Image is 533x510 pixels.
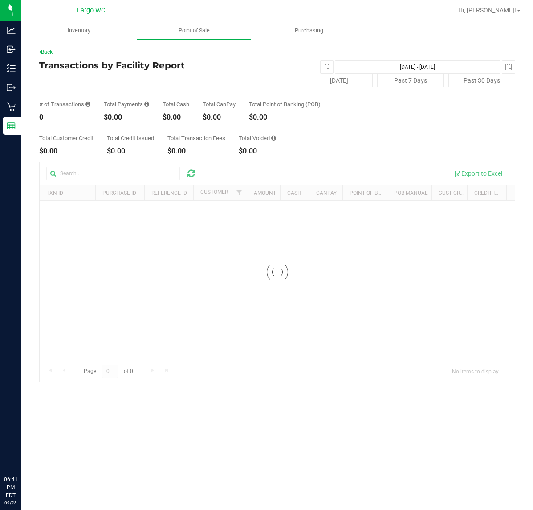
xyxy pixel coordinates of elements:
[249,101,321,107] div: Total Point of Banking (POB)
[163,114,189,121] div: $0.00
[137,21,252,40] a: Point of Sale
[7,83,16,92] inline-svg: Outbound
[85,101,90,107] i: Count of all successful payment transactions, possibly including voids, refunds, and cash-back fr...
[39,114,90,121] div: 0
[167,135,225,141] div: Total Transaction Fees
[249,114,321,121] div: $0.00
[7,45,16,54] inline-svg: Inbound
[458,7,516,14] span: Hi, [PERSON_NAME]!
[167,148,225,155] div: $0.00
[39,60,198,70] h4: Transactions by Facility Report
[39,49,53,55] a: Back
[107,135,154,141] div: Total Credit Issued
[306,74,373,87] button: [DATE]
[21,21,137,40] a: Inventory
[377,74,444,87] button: Past 7 Days
[56,27,102,35] span: Inventory
[502,61,515,73] span: select
[4,499,17,506] p: 09/23
[203,101,236,107] div: Total CanPay
[4,475,17,499] p: 06:41 PM EDT
[321,61,333,73] span: select
[7,121,16,130] inline-svg: Reports
[77,7,105,14] span: Largo WC
[239,148,276,155] div: $0.00
[7,102,16,111] inline-svg: Retail
[107,148,154,155] div: $0.00
[203,114,236,121] div: $0.00
[39,135,94,141] div: Total Customer Credit
[39,148,94,155] div: $0.00
[104,114,149,121] div: $0.00
[252,21,367,40] a: Purchasing
[39,101,90,107] div: # of Transactions
[7,64,16,73] inline-svg: Inventory
[167,27,222,35] span: Point of Sale
[239,135,276,141] div: Total Voided
[104,101,149,107] div: Total Payments
[283,27,335,35] span: Purchasing
[271,135,276,141] i: Sum of all voided payment transaction amounts, excluding tips and transaction fees.
[144,101,149,107] i: Sum of all successful, non-voided payment transaction amounts, excluding tips and transaction fees.
[448,74,515,87] button: Past 30 Days
[163,101,189,107] div: Total Cash
[7,26,16,35] inline-svg: Analytics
